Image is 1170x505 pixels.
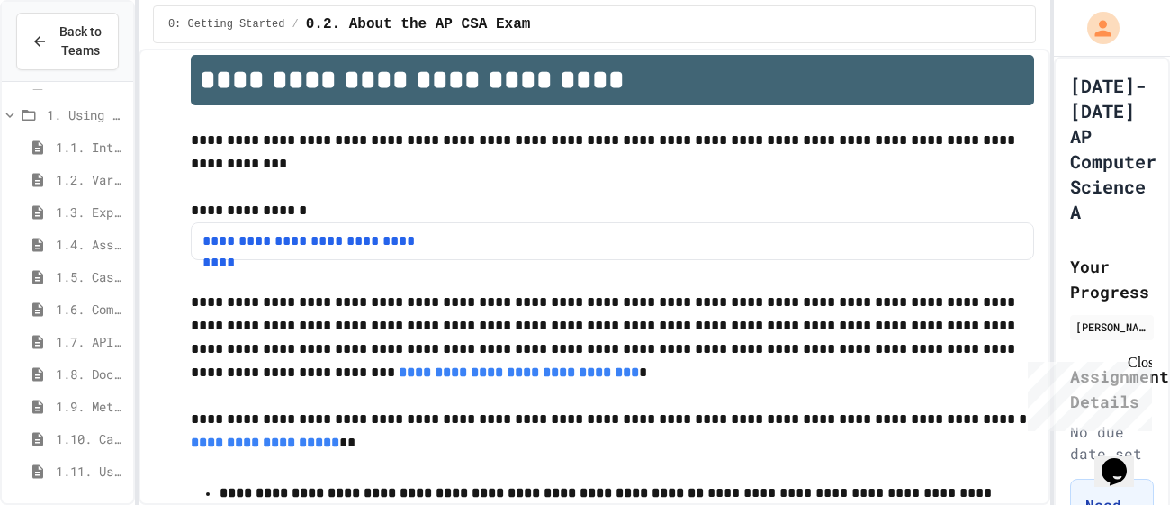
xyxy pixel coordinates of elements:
[306,14,531,35] span: 0.2. About the AP CSA Exam
[16,13,119,70] button: Back to Teams
[56,203,126,221] span: 1.3. Expressions and Output [New]
[58,23,103,60] span: Back to Teams
[1094,433,1152,487] iframe: chat widget
[1068,7,1124,49] div: My Account
[56,267,126,286] span: 1.5. Casting and Ranges of Values
[56,138,126,157] span: 1.1. Introduction to Algorithms, Programming, and Compilers
[56,365,126,383] span: 1.8. Documentation with Comments and Preconditions
[7,7,124,114] div: Chat with us now!Close
[56,429,126,448] span: 1.10. Calling Class Methods
[56,300,126,319] span: 1.6. Compound Assignment Operators
[1070,73,1156,224] h1: [DATE]-[DATE] AP Computer Science A
[56,235,126,254] span: 1.4. Assignment and Input
[1021,355,1152,431] iframe: chat widget
[56,332,126,351] span: 1.7. APIs and Libraries
[1070,421,1154,464] div: No due date set
[56,397,126,416] span: 1.9. Method Signatures
[56,170,126,189] span: 1.2. Variables and Data Types
[1070,254,1154,304] h2: Your Progress
[1070,364,1154,414] h2: Assignment Details
[168,17,285,32] span: 0: Getting Started
[1075,319,1148,335] div: [PERSON_NAME]
[292,17,299,32] span: /
[56,462,126,481] span: 1.11. Using the Math Class
[47,105,126,124] span: 1. Using Objects and Methods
